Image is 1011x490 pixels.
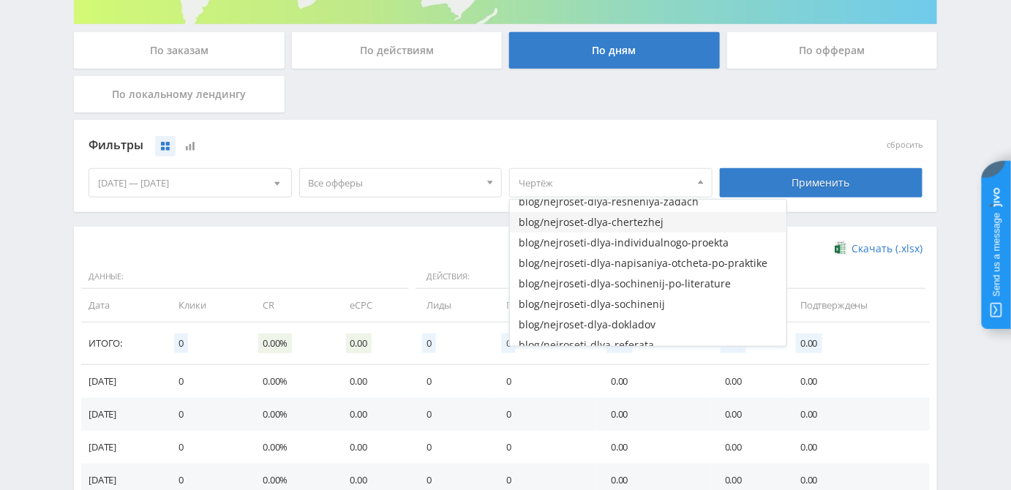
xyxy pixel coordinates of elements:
div: [DATE] — [DATE] [89,169,291,197]
span: Все офферы [309,169,480,197]
button: blog/nejroseti-dlya-napisaniya-otcheta-po-praktike [510,253,786,274]
td: 0.00 [336,398,413,431]
td: 0.00 [710,431,786,464]
td: 0.00 [786,365,930,398]
td: 0.00 [336,431,413,464]
td: CR [248,289,335,322]
span: Данные: [81,265,408,290]
td: 0.00 [336,365,413,398]
td: 0 [164,431,248,464]
td: 0.00 [596,398,710,431]
td: [DATE] [81,431,164,464]
td: Дата [81,289,164,322]
td: 0.00 [786,398,930,431]
td: Итого: [81,323,164,365]
td: 0.00 [786,431,930,464]
td: Продажи [492,289,596,322]
td: 0 [164,365,248,398]
span: Действия: [416,265,593,290]
td: 0 [412,431,492,464]
span: 0 [502,333,516,353]
td: [DATE] [81,398,164,431]
button: blog/nejroset-dlya-resheniya-zadach [510,192,786,212]
td: 0 [492,398,596,431]
td: 0.00% [248,398,335,431]
td: 0 [412,365,492,398]
button: blog/nejroseti-dlya-sochinenij [510,294,786,314]
div: Фильтры [89,135,713,157]
div: По действиям [292,32,503,69]
button: blog/nejroseti-dlya-sochinenij-po-literature [510,274,786,294]
td: 0 [492,431,596,464]
span: 0.00 [346,333,372,353]
td: Клики [164,289,248,322]
div: По офферам [727,32,938,69]
img: xlsx [835,241,847,255]
td: 0.00 [596,431,710,464]
button: blog/nejroset-dlya-chertezhej [510,212,786,233]
span: Скачать (.xlsx) [852,243,922,255]
td: [DATE] [81,365,164,398]
button: blog/nejroseti-dlya-individualnogo-proekta [510,233,786,253]
div: Применить [720,168,923,197]
button: сбросить [887,140,922,150]
td: 0 [492,365,596,398]
button: blog/nejroseti-dlya-referata [510,335,786,355]
span: 0.00 [796,333,822,353]
td: 0 [164,398,248,431]
td: 0 [412,398,492,431]
a: Скачать (.xlsx) [835,241,922,256]
td: eCPC [336,289,413,322]
td: Лиды [412,289,492,322]
span: Чертёж [519,169,690,197]
div: По заказам [74,32,285,69]
td: Подтверждены [786,289,930,322]
td: 0.00 [596,365,710,398]
td: 0.00% [248,365,335,398]
span: 0 [174,333,188,353]
span: 0.00% [258,333,292,353]
div: По дням [509,32,720,69]
div: По локальному лендингу [74,76,285,113]
td: 0.00 [710,398,786,431]
td: 0.00% [248,431,335,464]
button: blog/nejroset-dlya-dokladov [510,314,786,335]
td: 0.00 [710,365,786,398]
span: 0 [422,333,436,353]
